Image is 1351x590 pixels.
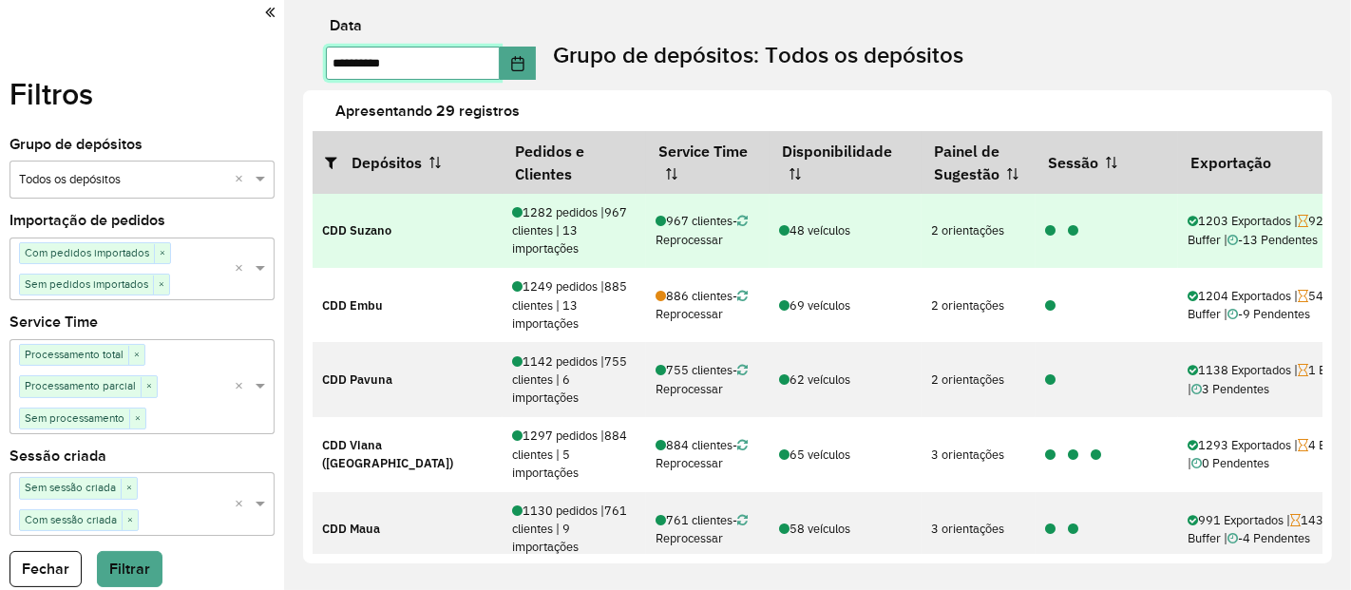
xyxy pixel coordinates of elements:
[656,362,748,396] span: - Reprocessar
[10,445,106,467] label: Sessão criada
[931,221,1025,239] div: 2 orientações
[553,38,963,72] label: Grupo de depósitos: Todos os depósitos
[656,437,733,453] span: 884 clientes
[500,47,536,80] button: Choose Date
[322,297,383,314] strong: CDD Embu
[322,371,392,388] strong: CDD Pavuna
[931,520,1025,538] div: 3 orientações
[1191,455,1269,471] span: 0 Pendentes
[1227,232,1318,248] span: -13 Pendentes
[656,437,748,471] span: - Reprocessar
[656,213,733,229] span: 967 clientes
[97,551,162,587] button: Filtrar
[153,276,169,295] span: ×
[154,244,170,263] span: ×
[122,511,138,530] span: ×
[1045,374,1056,387] i: 1259335 - 1139 pedidos
[656,512,733,528] span: 761 clientes
[656,362,733,378] span: 755 clientes
[20,275,153,294] span: Sem pedidos importados
[646,131,770,194] th: Service Time
[779,371,911,389] div: 62 veículos
[1068,225,1078,238] i: 1259435 - 92 pedidos
[931,371,1025,389] div: 2 orientações
[20,478,121,497] span: Sem sessão criada
[512,277,636,333] div: 1249 pedidos | 885 clientes | 13 importações
[1068,449,1078,462] i: 1259413 - 4 pedidos
[1227,530,1310,546] span: -4 Pendentes
[1045,300,1056,313] i: 1259363 - 1250 pedidos
[512,352,636,408] div: 1142 pedidos | 755 clientes | 6 importações
[20,510,122,529] span: Com sessão criada
[322,437,453,471] strong: CDD Viana ([GEOGRAPHIC_DATA])
[20,409,129,428] span: Sem processamento
[1091,449,1101,462] i: 1259427 - 4 pedidos
[129,409,145,428] span: ×
[656,512,748,546] span: - Reprocessar
[503,131,646,194] th: Pedidos e Clientes
[512,502,636,557] div: 1130 pedidos | 761 clientes | 9 importações
[235,495,251,515] span: Clear all
[235,259,251,279] span: Clear all
[20,376,141,395] span: Processamento parcial
[779,446,911,464] div: 65 veículos
[128,346,144,365] span: ×
[779,296,911,314] div: 69 veículos
[1227,306,1310,322] span: -9 Pendentes
[20,345,128,364] span: Processamento total
[1068,523,1078,536] i: 1259409 - 143 pedidos
[10,71,93,117] label: Filtros
[779,221,911,239] div: 48 veículos
[235,170,251,190] span: Clear all
[10,209,165,232] label: Importação de pedidos
[931,296,1025,314] div: 2 orientações
[121,479,137,498] span: ×
[1036,131,1178,194] th: Sessão
[235,377,251,397] span: Clear all
[141,377,157,396] span: ×
[770,131,922,194] th: Disponibilidade
[1045,523,1056,536] i: 1259350 - 1093 pedidos
[10,311,98,333] label: Service Time
[656,213,748,247] span: - Reprocessar
[1045,225,1056,238] i: 1259218 - 1282 pedidos
[922,131,1036,194] th: Painel de Sugestão
[322,222,391,238] strong: CDD Suzano
[1191,381,1269,397] span: 3 Pendentes
[330,14,362,37] label: Data
[20,243,154,262] span: Com pedidos importados
[10,551,82,587] button: Fechar
[656,288,733,304] span: 886 clientes
[931,446,1025,464] div: 3 orientações
[322,521,380,537] strong: CDD Maua
[325,155,352,170] i: Abrir/fechar filtros
[10,133,143,156] label: Grupo de depósitos
[779,520,911,538] div: 58 veículos
[512,203,636,258] div: 1282 pedidos | 967 clientes | 13 importações
[1045,449,1056,462] i: 1259181 - 1293 pedidos
[313,131,503,194] th: Depósitos
[512,427,636,482] div: 1297 pedidos | 884 clientes | 5 importações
